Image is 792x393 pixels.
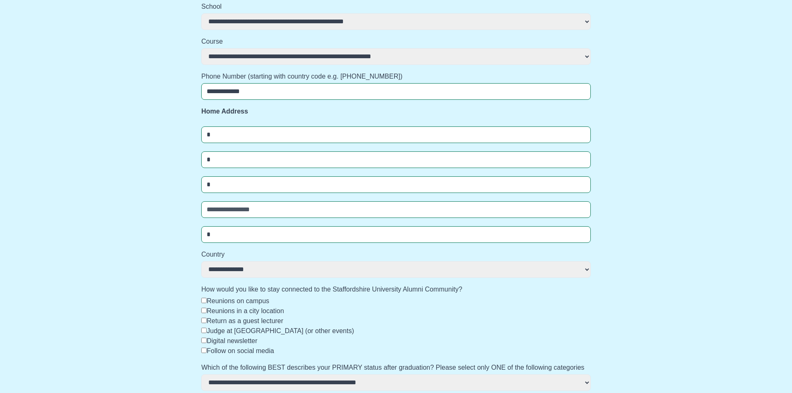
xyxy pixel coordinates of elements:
[201,284,591,294] label: How would you like to stay connected to the Staffordshire University Alumni Community?
[201,72,591,82] label: Phone Number (starting with country code e.g. [PHONE_NUMBER])
[207,337,257,344] label: Digital newsletter
[207,327,354,334] label: Judge at [GEOGRAPHIC_DATA] (or other events)
[201,250,591,260] label: Country
[201,363,591,373] label: Which of the following BEST describes your PRIMARY status after graduation? Please select only ON...
[207,307,284,314] label: Reunions in a city location
[207,347,274,354] label: Follow on social media
[201,108,248,115] strong: Home Address
[207,317,283,324] label: Return as a guest lecturer
[201,2,591,12] label: School
[207,297,269,304] label: Reunions on campus
[201,37,591,47] label: Course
